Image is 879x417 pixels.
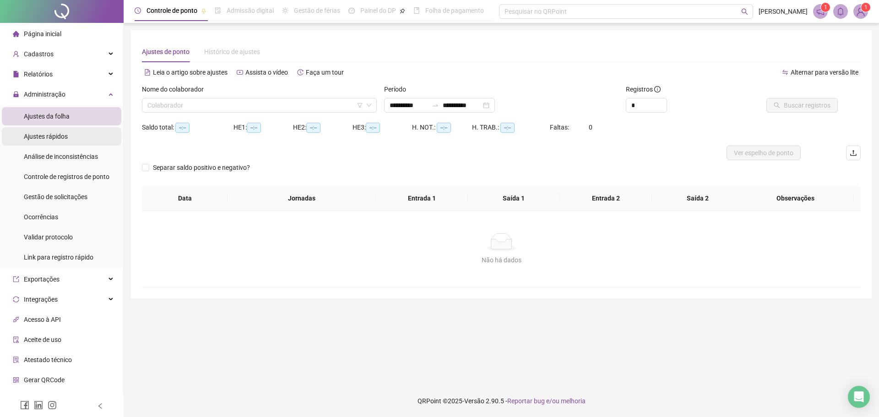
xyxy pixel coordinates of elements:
[472,122,550,133] div: H. TRAB.:
[500,123,515,133] span: --:--
[384,84,412,94] label: Período
[791,69,858,76] span: Alternar para versão lite
[413,7,420,14] span: book
[306,123,320,133] span: --:--
[357,103,363,108] span: filter
[24,316,61,323] span: Acesso à API
[142,122,233,133] div: Saldo total:
[153,69,228,76] span: Leia o artigo sobre ajustes
[425,7,484,14] span: Folha de pagamento
[228,186,376,211] th: Jornadas
[24,70,53,78] span: Relatórios
[144,69,151,76] span: file-text
[13,31,19,37] span: home
[153,255,850,265] div: Não há dados
[227,7,274,14] span: Admissão digital
[237,69,243,76] span: youtube
[400,8,405,14] span: pushpin
[864,4,868,11] span: 1
[766,98,838,113] button: Buscar registros
[13,316,19,323] span: api
[24,133,68,140] span: Ajustes rápidos
[24,193,87,200] span: Gestão de solicitações
[24,296,58,303] span: Integrações
[437,123,451,133] span: --:--
[412,122,472,133] div: H. NOT.:
[48,401,57,410] span: instagram
[124,385,879,417] footer: QRPoint © 2025 - 2.90.5 -
[201,8,206,14] span: pushpin
[142,48,190,55] span: Ajustes de ponto
[175,123,190,133] span: --:--
[782,69,788,76] span: swap
[20,401,29,410] span: facebook
[13,91,19,97] span: lock
[24,233,73,241] span: Validar protocolo
[24,254,93,261] span: Link para registro rápido
[652,186,744,211] th: Saída 2
[294,7,340,14] span: Gestão de férias
[24,276,60,283] span: Exportações
[306,69,344,76] span: Faça um tour
[142,84,210,94] label: Nome do colaborador
[376,186,468,211] th: Entrada 1
[861,3,870,12] sup: Atualize o seu contato no menu Meus Dados
[13,296,19,303] span: sync
[366,103,372,108] span: down
[727,146,801,160] button: Ver espelho de ponto
[432,102,439,109] span: to
[215,7,221,14] span: file-done
[741,8,748,15] span: search
[97,403,103,409] span: left
[550,124,570,131] span: Faltas:
[24,213,58,221] span: Ocorrências
[507,397,586,405] span: Reportar bug e/ou melhoria
[366,123,380,133] span: --:--
[24,376,65,384] span: Gerar QRCode
[13,377,19,383] span: qrcode
[24,356,72,363] span: Atestado técnico
[816,7,825,16] span: notification
[348,7,355,14] span: dashboard
[13,71,19,77] span: file
[293,122,353,133] div: HE 2:
[146,7,197,14] span: Controle de ponto
[142,186,228,211] th: Data
[13,51,19,57] span: user-add
[821,3,830,12] sup: 1
[233,122,293,133] div: HE 1:
[854,5,868,18] img: 40352
[654,86,661,92] span: info-circle
[135,7,141,14] span: clock-circle
[204,48,260,55] span: Histórico de ajustes
[13,276,19,282] span: export
[297,69,304,76] span: history
[432,102,439,109] span: swap-right
[24,30,61,38] span: Página inicial
[34,401,43,410] span: linkedin
[282,7,288,14] span: sun
[744,193,846,203] span: Observações
[836,7,845,16] span: bell
[468,186,560,211] th: Saída 1
[353,122,412,133] div: HE 3:
[360,7,396,14] span: Painel do DP
[626,84,661,94] span: Registros
[24,50,54,58] span: Cadastros
[737,186,854,211] th: Observações
[560,186,652,211] th: Entrada 2
[13,336,19,343] span: audit
[589,124,592,131] span: 0
[24,153,98,160] span: Análise de inconsistências
[759,6,808,16] span: [PERSON_NAME]
[824,4,827,11] span: 1
[24,91,65,98] span: Administração
[245,69,288,76] span: Assista o vídeo
[24,336,61,343] span: Aceite de uso
[13,357,19,363] span: solution
[24,173,109,180] span: Controle de registros de ponto
[24,113,70,120] span: Ajustes da folha
[850,149,857,157] span: upload
[149,162,254,173] span: Separar saldo positivo e negativo?
[247,123,261,133] span: --:--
